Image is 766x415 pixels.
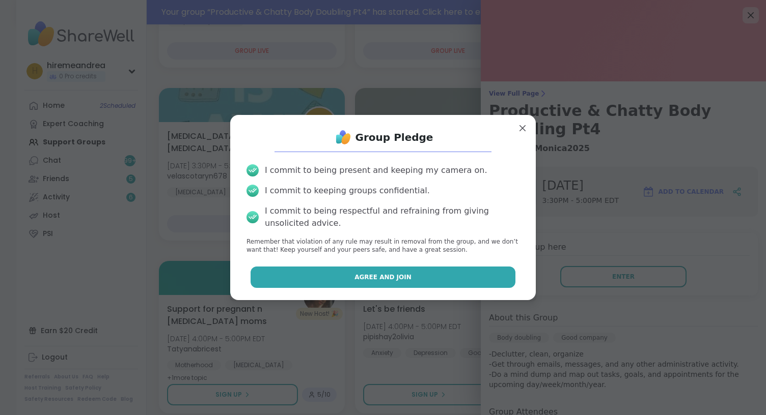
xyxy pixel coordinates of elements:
[247,238,519,255] p: Remember that violation of any rule may result in removal from the group, and we don’t want that!...
[251,266,516,288] button: Agree and Join
[354,273,412,282] span: Agree and Join
[265,164,487,176] div: I commit to being present and keeping my camera on.
[355,130,433,144] h1: Group Pledge
[265,185,430,197] div: I commit to keeping groups confidential.
[265,205,519,229] div: I commit to being respectful and refraining from giving unsolicited advice.
[333,127,353,147] img: ShareWell Logo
